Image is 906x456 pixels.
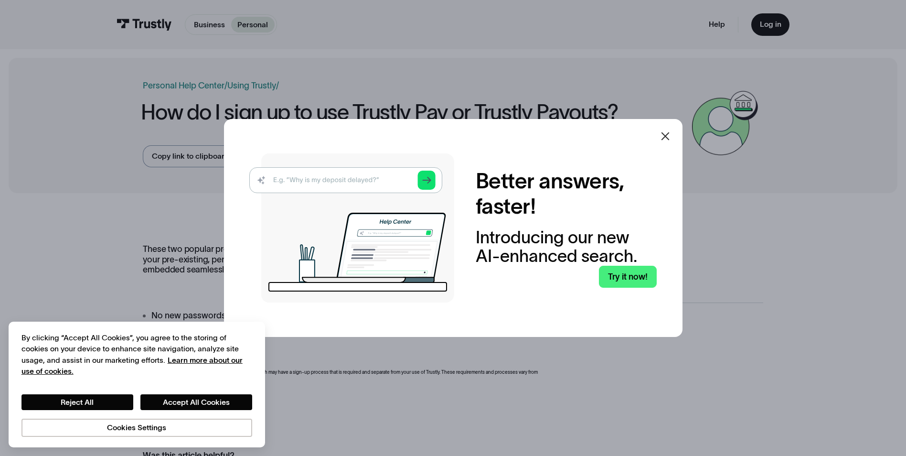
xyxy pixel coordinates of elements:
[9,322,265,448] div: Cookie banner
[21,332,252,437] div: Privacy
[21,332,252,377] div: By clicking “Accept All Cookies”, you agree to the storing of cookies on your device to enhance s...
[140,394,252,411] button: Accept All Cookies
[21,394,133,411] button: Reject All
[21,419,252,437] button: Cookies Settings
[476,228,657,266] div: Introducing our new AI-enhanced search.
[599,266,657,288] a: Try it now!
[476,168,657,219] h2: Better answers, faster!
